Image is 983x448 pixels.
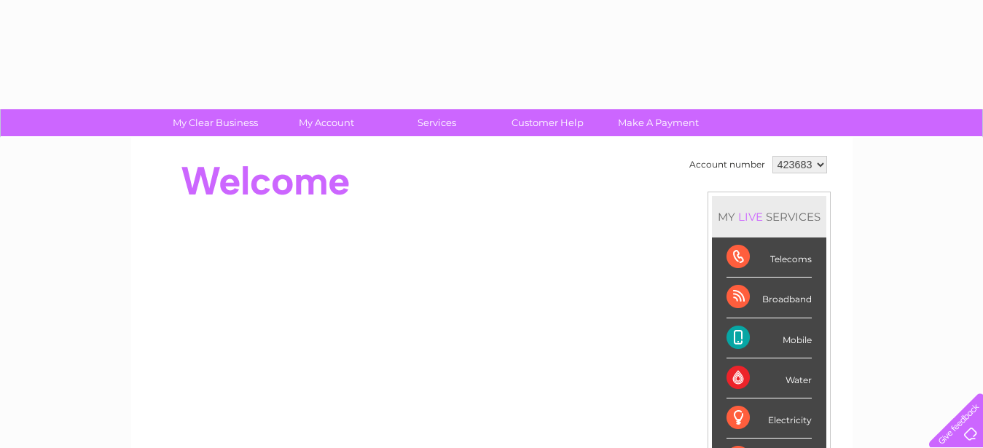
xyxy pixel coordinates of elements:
div: Electricity [727,398,812,439]
a: My Account [266,109,386,136]
a: Make A Payment [598,109,718,136]
div: LIVE [735,210,766,224]
div: Water [727,358,812,398]
a: Services [377,109,497,136]
a: Customer Help [487,109,608,136]
td: Account number [686,152,769,177]
div: Mobile [727,318,812,358]
a: My Clear Business [155,109,275,136]
div: MY SERVICES [712,196,826,237]
div: Broadband [727,278,812,318]
div: Telecoms [727,237,812,278]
